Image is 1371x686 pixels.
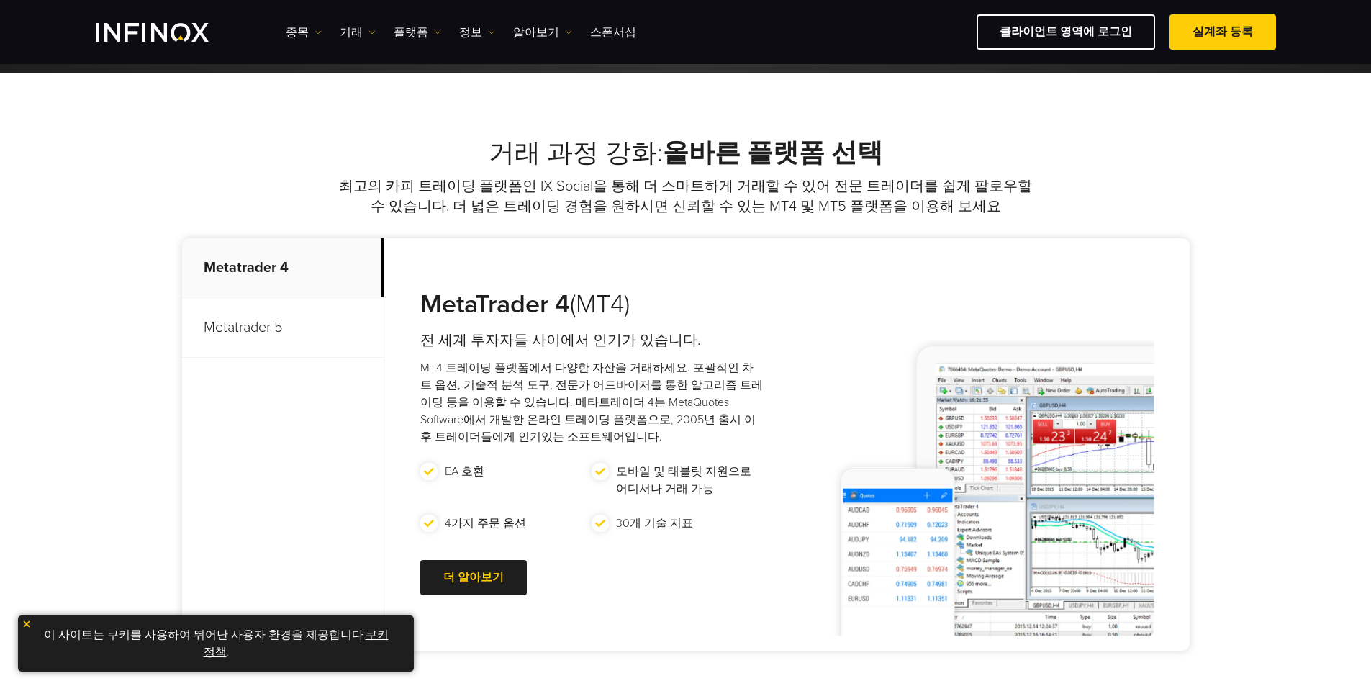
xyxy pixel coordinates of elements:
p: Metatrader 5 [182,298,384,358]
strong: MetaTrader 4 [420,289,570,320]
a: 종목 [286,24,322,41]
p: 모바일 및 태블릿 지원으로 어디서나 거래 가능 [616,463,756,497]
h2: 거래 과정 강화: [182,137,1190,169]
a: 스폰서십 [590,24,636,41]
p: EA 호환 [445,463,484,480]
h4: 전 세계 투자자들 사이에서 인기가 있습니다. [420,330,764,351]
a: 거래 [340,24,376,41]
p: 최고의 카피 트레이딩 플랫폼인 IX Social을 통해 더 스마트하게 거래할 수 있어 전문 트레이더를 쉽게 팔로우할 수 있습니다. 더 넓은 트레이딩 경험을 원하시면 신뢰할 수... [337,176,1035,217]
p: 30개 기술 지표 [616,515,693,532]
a: 실계좌 등록 [1169,14,1276,50]
a: 플랫폼 [394,24,441,41]
a: 클라이언트 영역에 로그인 [977,14,1155,50]
p: MT4 트레이딩 플랫폼에서 다양한 자산을 거래하세요. 포괄적인 차트 옵션, 기술적 분석 도구, 전문가 어드바이저를 통한 알고리즘 트레이딩 등을 이용할 수 있습니다. 메타트레이... [420,359,764,446]
p: 4가지 주문 옵션 [445,515,526,532]
a: 더 알아보기 [420,560,527,595]
a: INFINOX Logo [96,23,243,42]
h3: (MT4) [420,289,764,320]
p: Metatrader 4 [182,238,384,298]
a: 알아보기 [513,24,572,41]
p: 이 사이트는 쿠키를 사용하여 뛰어난 사용자 환경을 제공합니다. . [25,623,407,664]
strong: 올바른 플랫폼 선택 [663,137,883,168]
img: yellow close icon [22,619,32,629]
a: 정보 [459,24,495,41]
